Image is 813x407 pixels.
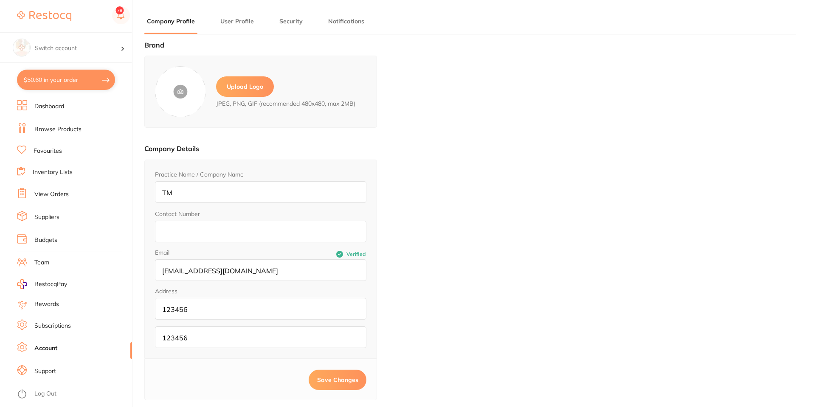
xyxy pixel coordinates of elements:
a: View Orders [34,190,69,199]
span: JPEG, PNG, GIF (recommended 480x480, max 2MB) [216,100,355,107]
a: Restocq Logo [17,6,71,26]
button: Company Profile [144,17,197,25]
span: RestocqPay [34,280,67,289]
a: Account [34,344,57,353]
button: Notifications [326,17,367,25]
a: Log Out [34,390,56,398]
img: image [13,39,30,56]
a: Subscriptions [34,322,71,330]
label: Email [155,249,261,256]
span: Verified [346,251,366,257]
a: Browse Products [34,125,82,134]
a: RestocqPay [17,279,67,289]
label: Upload Logo [216,76,274,97]
label: Brand [144,41,164,49]
button: Log Out [17,387,129,401]
span: Save Changes [317,376,358,384]
a: Support [34,367,56,376]
label: Company Details [144,144,199,153]
a: Favourites [34,147,62,155]
label: Practice Name / Company Name [155,171,244,178]
button: Save Changes [309,370,366,390]
button: User Profile [218,17,256,25]
a: Suppliers [34,213,59,222]
img: RestocqPay [17,279,27,289]
label: Contact Number [155,211,200,217]
button: $50.60 in your order [17,70,115,90]
a: Inventory Lists [33,168,73,177]
a: Budgets [34,236,57,244]
p: Switch account [35,44,121,53]
legend: Address [155,288,177,295]
a: Team [34,258,49,267]
a: Dashboard [34,102,64,111]
button: Security [277,17,305,25]
a: Rewards [34,300,59,309]
img: Restocq Logo [17,11,71,21]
